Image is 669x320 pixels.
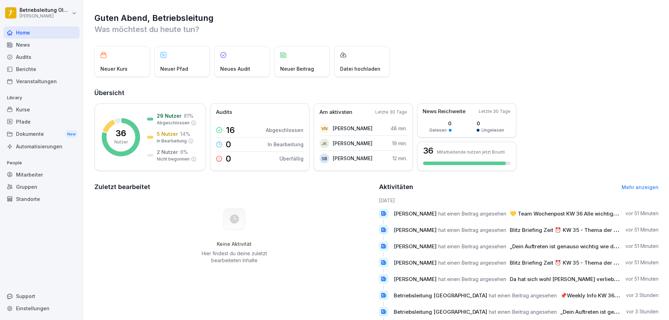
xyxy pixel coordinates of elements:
p: vor 51 Minuten [625,210,659,217]
p: 5 Nutzer [157,130,178,138]
span: hat einen Beitrag angesehen [438,243,506,250]
p: 19 min. [392,140,407,147]
div: Support [3,290,79,302]
p: Library [3,92,79,103]
span: hat einen Beitrag angesehen [489,309,557,315]
p: vor 51 Minuten [625,275,659,282]
a: Kurse [3,103,79,116]
p: Neuer Kurs [100,65,128,72]
p: 2 Nutzer [157,148,178,156]
p: Am aktivsten [320,108,352,116]
p: In Bearbeitung [157,138,187,144]
h2: Übersicht [94,88,659,98]
a: Automatisierungen [3,140,79,153]
a: Einstellungen [3,302,79,314]
span: Blitz Briefing Zeit ⏰ KW 35 - Thema der Woche: Dips / Saucen [510,227,669,233]
div: JK [320,139,329,148]
div: SB [320,154,329,163]
p: Letzte 30 Tage [479,108,510,115]
p: Nicht begonnen [157,156,190,162]
a: DokumenteNew [3,128,79,141]
p: Abgeschlossen [157,120,190,126]
p: Überfällig [279,155,303,162]
p: [PERSON_NAME] [333,125,372,132]
div: Dokumente [3,128,79,141]
p: Nutzer [114,139,128,145]
p: Gelesen [429,127,447,133]
p: 12 min. [392,155,407,162]
p: [PERSON_NAME] [333,155,372,162]
p: Abgeschlossen [266,126,303,134]
h3: 36 [423,147,433,155]
p: Datei hochladen [340,65,380,72]
h6: [DATE] [379,197,659,204]
span: [PERSON_NAME] [394,259,437,266]
a: Mehr anzeigen [622,184,659,190]
p: 0 [429,120,452,127]
span: [PERSON_NAME] [394,243,437,250]
p: 14 % [180,130,190,138]
span: [PERSON_NAME] [394,276,437,282]
a: Berichte [3,63,79,75]
p: 0 [477,120,504,127]
p: Was möchtest du heute tun? [94,24,659,35]
div: VN [320,124,329,133]
p: 0 [226,155,231,163]
p: Neues Audit [220,65,250,72]
span: hat einen Beitrag angesehen [438,210,506,217]
h2: Zuletzt bearbeitet [94,182,374,192]
p: vor 51 Minuten [625,226,659,233]
a: Pfade [3,116,79,128]
span: Blitz Briefing Zeit ⏰ KW 35 - Thema der Woche: Dips / Saucen [510,259,669,266]
p: News Reichweite [423,108,466,116]
p: 0 [226,140,231,149]
span: Betriebsleitung [GEOGRAPHIC_DATA] [394,309,487,315]
p: Letzte 30 Tage [375,109,407,115]
span: [PERSON_NAME] [394,227,437,233]
p: 81 % [184,112,193,119]
p: vor 3 Stunden [626,292,659,299]
p: 16 [226,126,235,134]
p: Mitarbeitende nutzen jetzt Bounti [437,149,505,155]
a: Standorte [3,193,79,205]
a: Mitarbeiter [3,169,79,181]
h2: Aktivitäten [379,182,413,192]
p: Neuer Pfad [160,65,188,72]
span: hat einen Beitrag angesehen [438,276,506,282]
a: Audits [3,51,79,63]
a: Veranstaltungen [3,75,79,87]
span: Betriebsleitung [GEOGRAPHIC_DATA] [394,292,487,299]
p: vor 51 Minuten [625,259,659,266]
p: Neuer Beitrag [280,65,314,72]
p: 36 [116,129,126,138]
p: 29 Nutzer [157,112,182,119]
div: New [66,130,77,138]
p: 6 % [180,148,188,156]
span: [PERSON_NAME] [394,210,437,217]
p: Betriebsleitung Oldenburg [20,7,70,13]
a: Home [3,26,79,39]
span: hat einen Beitrag angesehen [438,259,506,266]
p: Hier findest du deine zuletzt bearbeiteten Inhalte [199,250,269,264]
p: 48 min. [391,125,407,132]
span: hat einen Beitrag angesehen [489,292,557,299]
p: vor 3 Stunden [626,308,659,315]
p: Audits [216,108,232,116]
p: People [3,157,79,169]
a: News [3,39,79,51]
h1: Guten Abend, Betriebsleitung [94,13,659,24]
p: [PERSON_NAME] [333,140,372,147]
p: [PERSON_NAME] [20,14,70,18]
a: Gruppen [3,181,79,193]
